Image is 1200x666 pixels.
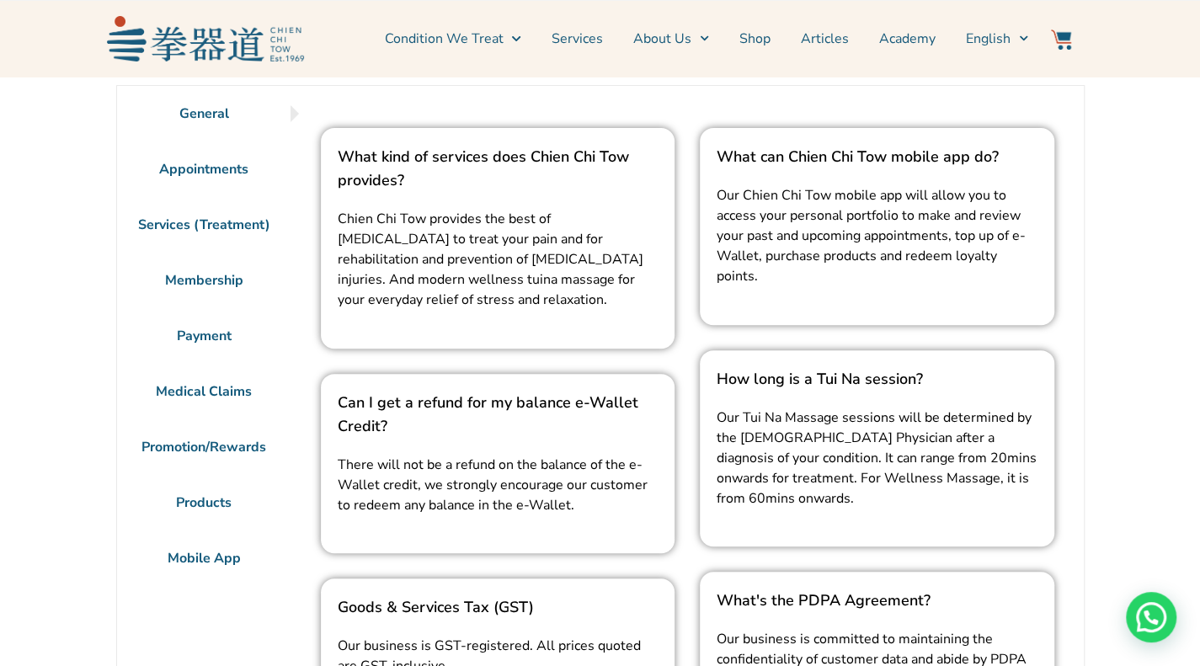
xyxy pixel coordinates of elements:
[338,210,643,309] span: Chien Chi Tow provides the best of [MEDICAL_DATA] to treat your pain and for rehabilitation and p...
[338,456,648,514] span: There will not be a refund on the balance of the e-Wallet credit, we strongly encourage our custo...
[633,18,709,60] a: About Us
[717,367,1037,391] h2: How long is a Tui Na session?
[717,589,1037,612] h2: What's the PDPA Agreement?
[338,595,659,619] h2: Goods & Services Tax (GST)
[717,408,1037,508] span: Our Tui Na Massage sessions will be determined by the [DEMOGRAPHIC_DATA] Physician after a diagno...
[384,18,520,60] a: Condition We Treat
[966,29,1011,49] span: English
[552,18,603,60] a: Services
[966,18,1028,60] a: Switch to English
[1126,592,1176,642] div: Need help? WhatsApp contact
[739,18,771,60] a: Shop
[717,186,1026,285] span: Our Chien Chi Tow mobile app will allow you to access your personal portfolio to make and review ...
[1051,29,1071,50] img: Website Icon-03
[879,18,936,60] a: Academy
[338,145,659,192] h2: What kind of services does Chien Chi Tow provides?
[717,145,1037,168] h2: What can Chien Chi Tow mobile app do?
[338,391,659,438] h2: Can I get a refund for my balance e-Wallet Credit?
[312,18,1028,60] nav: Menu
[801,18,849,60] a: Articles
